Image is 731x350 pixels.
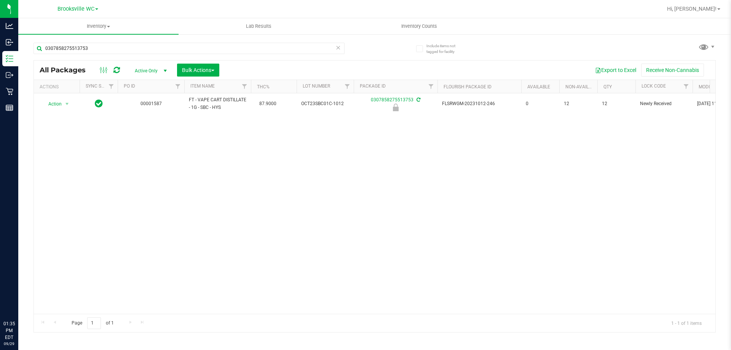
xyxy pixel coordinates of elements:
[391,23,447,30] span: Inventory Counts
[190,83,215,89] a: Item Name
[18,23,179,30] span: Inventory
[564,100,593,107] span: 12
[182,67,214,73] span: Bulk Actions
[189,96,246,111] span: FT - VAPE CART DISTILLATE - 1G - SBC - HYS
[86,83,115,89] a: Sync Status
[665,317,708,329] span: 1 - 1 of 1 items
[527,84,550,89] a: Available
[8,289,30,312] iframe: Resource center
[62,99,72,109] span: select
[34,43,345,54] input: Search Package ID, Item Name, SKU, Lot or Part Number...
[444,84,492,89] a: Flourish Package ID
[6,55,13,62] inline-svg: Inventory
[238,80,251,93] a: Filter
[57,6,94,12] span: Brooksville WC
[335,43,341,53] span: Clear
[360,83,386,89] a: Package ID
[236,23,282,30] span: Lab Results
[87,317,101,329] input: 1
[3,320,15,341] p: 01:35 PM EDT
[255,98,280,109] span: 87.9000
[140,101,162,106] a: 00001587
[641,64,704,77] button: Receive Non-Cannabis
[303,83,330,89] a: Lot Number
[341,80,354,93] a: Filter
[105,80,118,93] a: Filter
[371,97,413,102] a: 0307858275513753
[640,100,688,107] span: Newly Received
[177,64,219,77] button: Bulk Actions
[642,83,666,89] a: Lock Code
[124,83,135,89] a: PO ID
[339,18,499,34] a: Inventory Counts
[40,84,77,89] div: Actions
[680,80,693,93] a: Filter
[6,22,13,30] inline-svg: Analytics
[415,97,420,102] span: Sync from Compliance System
[565,84,599,89] a: Non-Available
[353,104,439,111] div: Newly Received
[667,6,717,12] span: Hi, [PERSON_NAME]!
[301,100,349,107] span: OCT23SBC01C-1012
[6,71,13,79] inline-svg: Outbound
[95,98,103,109] span: In Sync
[257,84,270,89] a: THC%
[172,80,184,93] a: Filter
[6,104,13,112] inline-svg: Reports
[41,99,62,109] span: Action
[6,38,13,46] inline-svg: Inbound
[602,100,631,107] span: 12
[526,100,555,107] span: 0
[603,84,612,89] a: Qty
[6,88,13,95] inline-svg: Retail
[425,80,437,93] a: Filter
[40,66,93,74] span: All Packages
[18,18,179,34] a: Inventory
[65,317,120,329] span: Page of 1
[3,341,15,347] p: 09/29
[590,64,641,77] button: Export to Excel
[426,43,464,54] span: Include items not tagged for facility
[179,18,339,34] a: Lab Results
[442,100,517,107] span: FLSRWGM-20231012-246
